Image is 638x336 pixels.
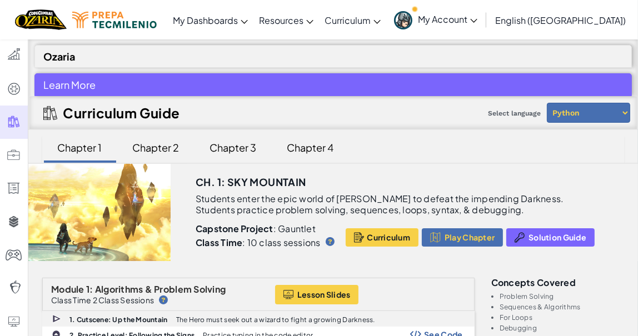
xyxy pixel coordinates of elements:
li: Problem Solving [500,293,624,300]
a: English ([GEOGRAPHIC_DATA]) [490,5,631,35]
div: Chapter 3 [199,134,268,161]
b: Capstone Project [196,223,273,234]
span: Module [51,283,84,295]
a: 1. Cutscene: Up the Mountain The Hero must seek out a wizard to fight a growing Darkness. [42,311,475,327]
div: Ozaria [34,45,632,68]
li: Debugging [500,324,624,332]
span: Select language [484,105,545,122]
div: Chapter 1 [47,134,113,161]
a: Resources [253,5,319,35]
a: My Dashboards [167,5,253,35]
h3: Ch. 1: Sky Mountain [196,174,306,190]
h3: Concepts covered [491,278,624,287]
img: Tecmilenio logo [72,12,157,28]
span: Lesson Slides [297,290,351,299]
span: Algorithms & Problem Solving [95,283,226,295]
div: Learn More [34,73,632,96]
p: : Gauntlet [196,223,344,234]
img: IconCurriculumGuide.svg [43,106,57,120]
span: Solution Guide [529,233,586,242]
button: Play Chapter [422,228,503,247]
button: Solution Guide [506,228,595,247]
span: My Account [418,13,477,25]
h2: Curriculum Guide [63,105,180,121]
p: Students enter the epic world of [PERSON_NAME] to defeat the impending Darkness. Students practic... [196,193,596,215]
button: Curriculum [346,228,418,247]
img: IconCutscene.svg [52,314,62,324]
span: My Dashboards [173,14,238,26]
div: Chapter 4 [276,134,345,161]
button: Lesson Slides [275,285,359,304]
li: For Loops [500,314,624,321]
span: Curriculum [367,233,410,242]
span: Play Chapter [445,233,495,242]
p: Class Time 2 Class Sessions [51,295,154,304]
img: IconHint.svg [159,295,168,304]
a: Curriculum [319,5,386,35]
a: My Account [388,2,483,37]
div: Chapter 2 [122,134,191,161]
img: Home [15,8,67,31]
span: English ([GEOGRAPHIC_DATA]) [495,14,626,26]
b: 1. Cutscene: Up the Mountain [69,315,168,324]
p: The Hero must seek out a wizard to fight a growing Darkness. [176,316,375,323]
b: Class Time [196,237,242,248]
span: 1: [86,283,93,295]
span: Curriculum [325,14,371,26]
span: Resources [259,14,303,26]
li: Sequences & Algorithms [500,303,624,310]
img: avatar [394,11,412,29]
img: IconHint.svg [326,237,335,246]
p: : 10 class sessions [196,237,321,248]
a: Ozaria by CodeCombat logo [15,8,67,31]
